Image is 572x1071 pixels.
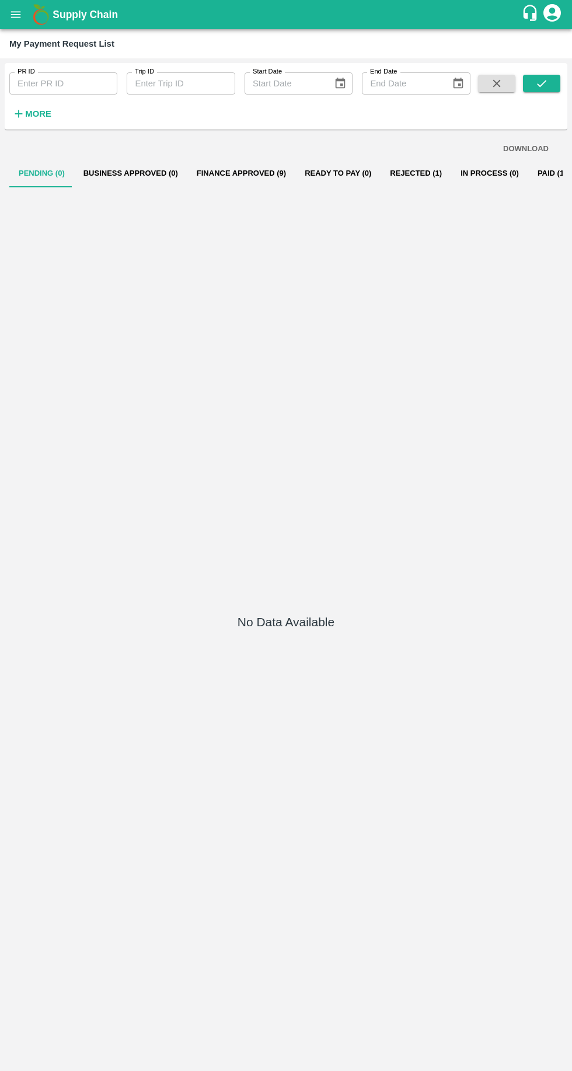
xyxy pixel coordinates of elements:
[9,159,74,187] button: Pending (0)
[542,2,563,27] div: account of current user
[127,72,235,95] input: Enter Trip ID
[238,614,334,630] h5: No Data Available
[187,159,295,187] button: Finance Approved (9)
[295,159,381,187] button: Ready To Pay (0)
[29,3,53,26] img: logo
[74,159,187,187] button: Business Approved (0)
[2,1,29,28] button: open drawer
[53,9,118,20] b: Supply Chain
[135,67,154,76] label: Trip ID
[253,67,282,76] label: Start Date
[9,36,114,51] div: My Payment Request List
[451,159,528,187] button: In Process (0)
[25,109,51,118] strong: More
[9,72,117,95] input: Enter PR ID
[9,104,54,124] button: More
[447,72,469,95] button: Choose date
[245,72,325,95] input: Start Date
[53,6,521,23] a: Supply Chain
[521,4,542,25] div: customer-support
[329,72,351,95] button: Choose date
[362,72,442,95] input: End Date
[370,67,397,76] label: End Date
[498,139,553,159] button: DOWNLOAD
[381,159,451,187] button: Rejected (1)
[18,67,35,76] label: PR ID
